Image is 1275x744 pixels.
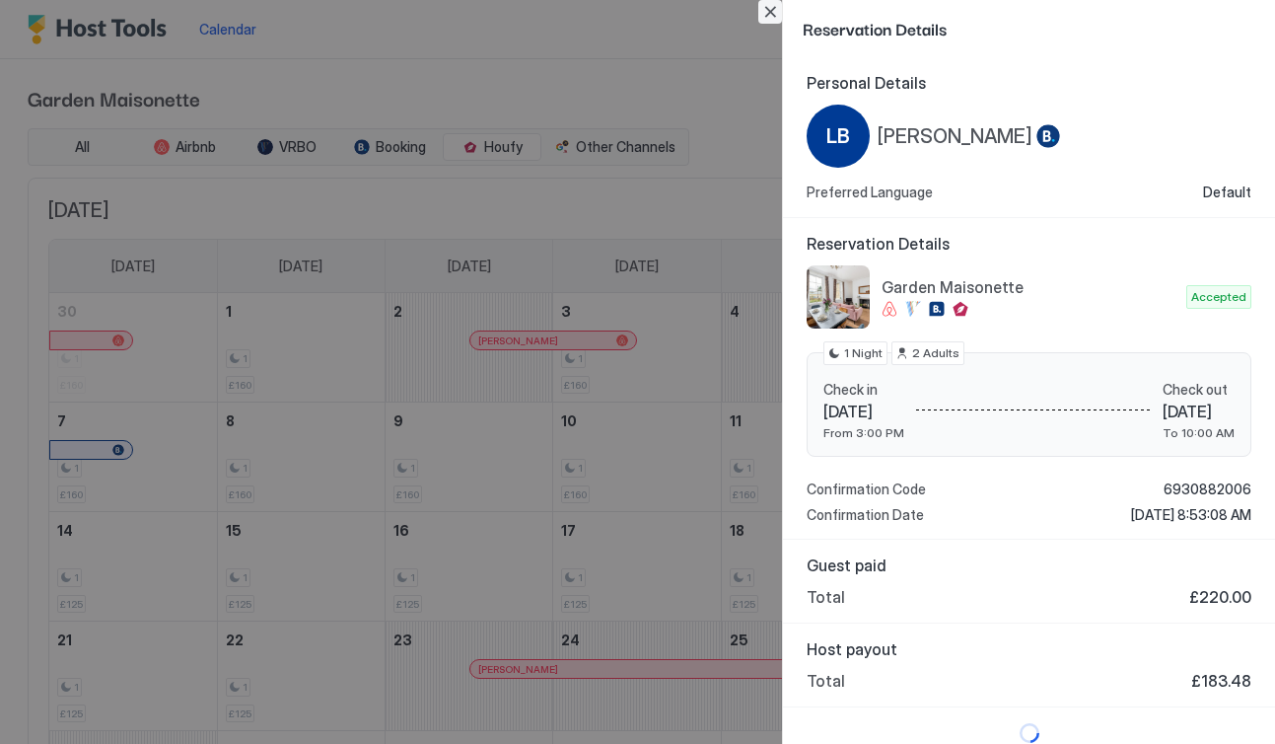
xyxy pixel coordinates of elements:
div: listing image [807,265,870,329]
span: Preferred Language [807,184,933,201]
span: [DATE] [1163,402,1235,421]
span: Total [807,587,845,607]
span: Check out [1163,381,1235,399]
div: loading [803,723,1255,743]
span: Check in [823,381,904,399]
span: 1 Night [844,344,883,362]
span: 6930882006 [1164,481,1251,498]
span: Personal Details [807,73,1251,93]
span: Confirmation Code [807,481,926,498]
span: Reservation Details [803,16,1251,40]
span: Default [1203,184,1251,201]
span: From 3:00 PM [823,425,904,440]
span: LB [826,121,850,151]
span: 2 Adults [912,344,959,362]
span: Confirmation Date [807,506,924,524]
span: Guest paid [807,556,1251,575]
span: £183.48 [1191,671,1251,691]
span: Accepted [1191,288,1246,306]
span: Total [807,671,845,691]
span: Garden Maisonette [882,277,1178,297]
span: To 10:00 AM [1163,425,1235,440]
span: [DATE] [823,402,904,421]
span: Host payout [807,639,1251,659]
span: [DATE] 8:53:08 AM [1131,506,1251,524]
span: [PERSON_NAME] [878,124,1032,149]
span: Reservation Details [807,234,1251,254]
span: £220.00 [1189,587,1251,607]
